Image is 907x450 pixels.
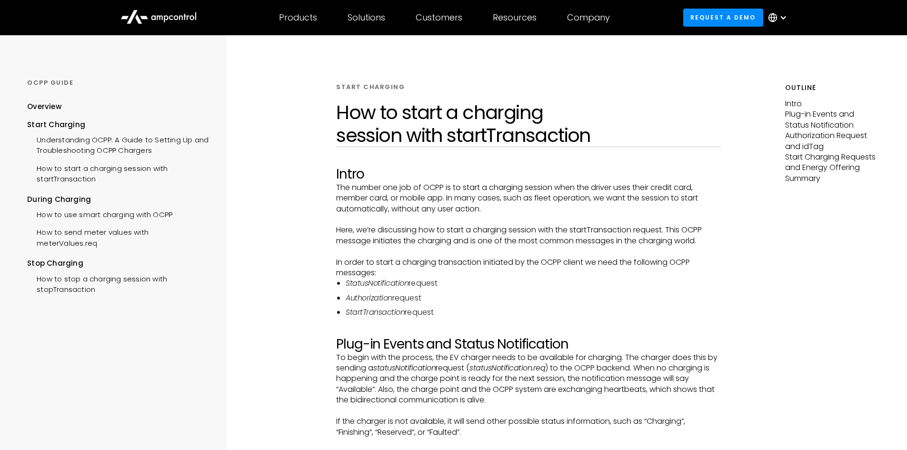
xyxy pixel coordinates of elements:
a: How to start a charging session with startTransaction [27,159,209,187]
em: Authorization [346,292,392,303]
em: statusNotification.req [469,362,545,373]
p: ‍ [336,406,721,416]
div: OCPP GUIDE [27,79,209,87]
p: The number one job of OCPP is to start a charging session when the driver uses their credit card,... [336,182,721,214]
p: ‍ [336,438,721,448]
div: Resources [493,12,537,23]
h1: How to start a charging session with startTransaction [336,101,721,147]
p: If the charger is not available, it will send other possible status information, such as “Chargin... [336,416,721,438]
div: Company [567,12,610,23]
li: request [346,307,721,318]
div: Overview [27,101,61,112]
em: StatusNotification [346,278,409,289]
div: Solutions [348,12,385,23]
p: ‍ [336,246,721,257]
p: Intro [785,99,880,109]
h5: Outline [785,83,880,93]
p: Summary [785,173,880,184]
h2: Plug-in Events and Status Notification [336,336,721,352]
div: Customers [416,12,462,23]
p: Here, we’re discussing how to start a charging session with the startTransaction request. This OC... [336,225,721,246]
a: Overview [27,101,61,119]
em: statusNotification [373,362,436,373]
div: Stop Charging [27,258,209,269]
p: Start Charging Requests and Energy Offering [785,152,880,173]
div: START CHARGING [336,83,405,91]
a: Request a demo [683,9,763,26]
a: Understanding OCPP: A Guide to Setting Up and Troubleshooting OCPP Chargers [27,130,209,159]
p: ‍ [336,326,721,336]
div: During Charging [27,194,209,205]
p: Plug-in Events and Status Notification [785,109,880,130]
li: request [346,293,721,303]
em: StartTransaction [346,307,405,318]
h2: Intro [336,166,721,182]
div: Start Charging [27,120,209,130]
p: To begin with the process, the EV charger needs to be available for charging. The charger does th... [336,352,721,406]
a: How to stop a charging session with stopTransaction [27,269,209,298]
p: Authorization Request and idTag [785,130,880,152]
div: Products [279,12,317,23]
li: request [346,278,721,289]
a: How to use smart charging with OCPP [27,205,172,222]
p: In order to start a charging transaction initiated by the OCPP client we need the following OCPP ... [336,257,721,279]
a: How to send meter values with meterValues.req [27,222,209,251]
p: ‍ [336,214,721,225]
